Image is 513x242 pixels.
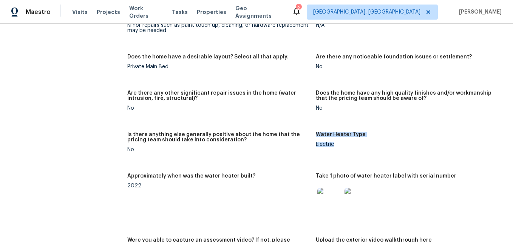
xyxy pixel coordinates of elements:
h5: Are there any other significant repair issues in the home (water intrusion, fire, structural)? [127,90,309,101]
span: Visits [72,8,88,16]
span: Properties [197,8,226,16]
h5: Are there any noticeable foundation issues or settlement? [316,54,472,60]
span: [PERSON_NAME] [456,8,502,16]
div: No [316,106,498,111]
h5: Does the home have a desirable layout? Select all that apply. [127,54,289,60]
h5: Does the home have any high quality finishes and/or workmanship that the pricing team should be a... [316,90,498,101]
h5: Approximately when was the water heater built? [127,173,255,179]
div: Private Main Bed [127,64,309,69]
div: No [127,147,309,152]
div: 2022 [127,183,309,188]
h5: Is there anything else generally positive about the home that the pricing team should take into c... [127,132,309,142]
span: [GEOGRAPHIC_DATA], [GEOGRAPHIC_DATA] [313,8,420,16]
h5: Take 1 photo of water heater label with serial number [316,173,456,179]
div: No [316,64,498,69]
span: Tasks [172,9,188,15]
div: 2 [296,5,301,12]
span: Work Orders [129,5,163,20]
h5: Water Heater Type [316,132,366,137]
div: Electric [316,142,498,147]
span: Projects [97,8,120,16]
div: N/A [316,23,498,28]
div: No [127,106,309,111]
span: Geo Assignments [235,5,283,20]
span: Maestro [26,8,51,16]
div: Good: Some small blemishes exist, but are not immediately noticeable. Minor repairs such as paint... [127,17,309,33]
